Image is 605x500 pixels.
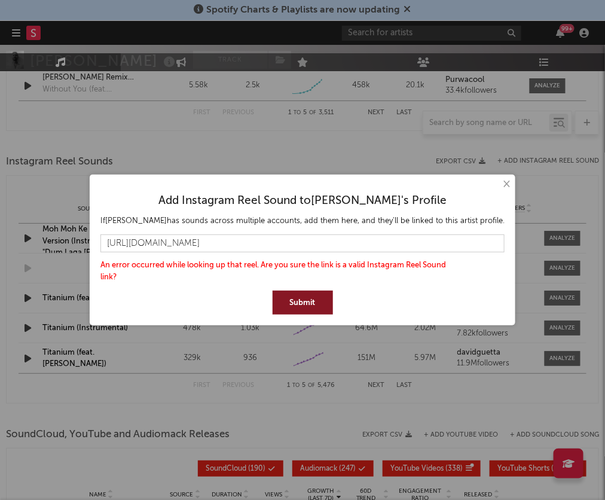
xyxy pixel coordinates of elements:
button: Submit [273,291,333,315]
div: If [PERSON_NAME] has sounds across multiple accounts, add them here, and they'll be linked to thi... [100,215,505,227]
input: Paste Instagram Reel Sound link here... [100,234,505,252]
button: × [499,178,512,191]
div: An error occurred while looking up that reel. Are you sure the link is a valid Instagram Reel Sou... [100,260,459,283]
div: Add Instagram Reel Sound to [PERSON_NAME] 's Profile [100,194,505,208]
